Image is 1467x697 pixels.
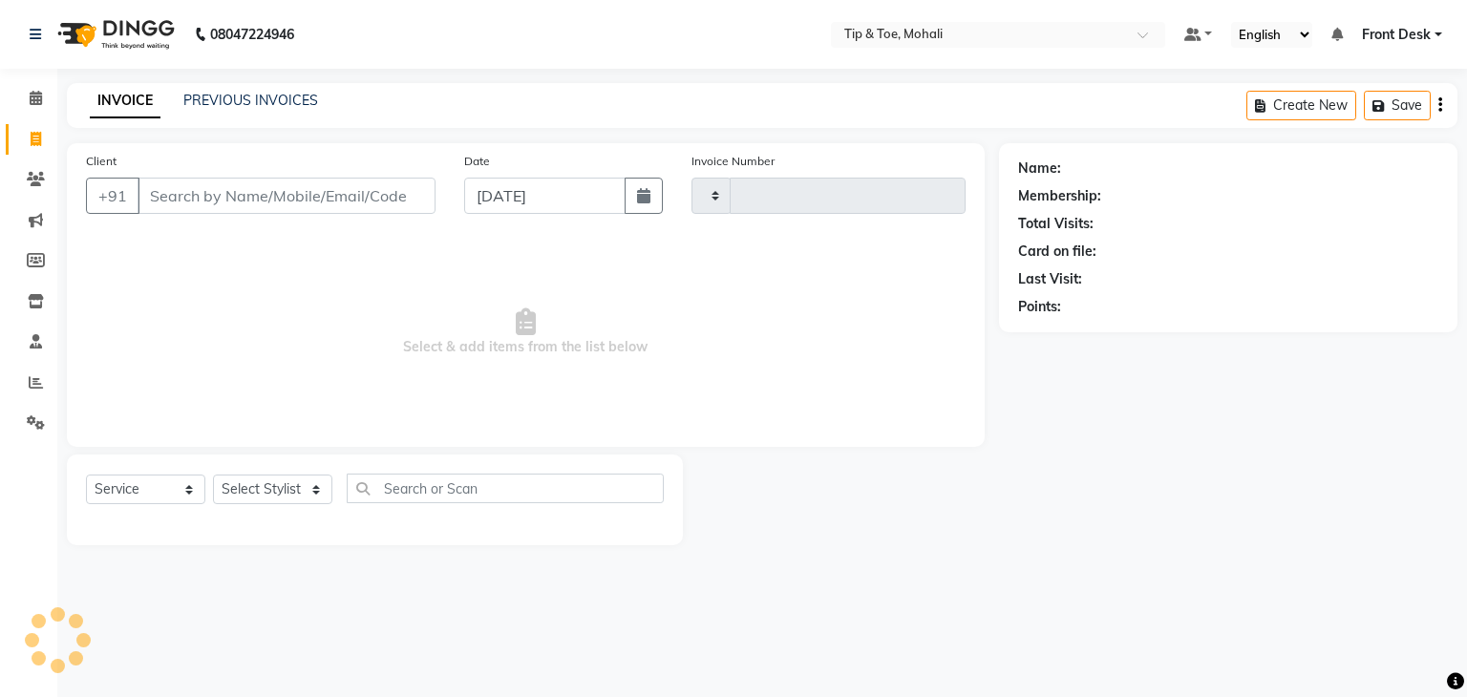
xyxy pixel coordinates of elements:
[1364,91,1431,120] button: Save
[1018,214,1094,234] div: Total Visits:
[138,178,436,214] input: Search by Name/Mobile/Email/Code
[1362,25,1431,45] span: Front Desk
[691,153,775,170] label: Invoice Number
[210,8,294,61] b: 08047224946
[1018,242,1096,262] div: Card on file:
[464,153,490,170] label: Date
[49,8,180,61] img: logo
[1018,186,1101,206] div: Membership:
[1018,269,1082,289] div: Last Visit:
[1018,297,1061,317] div: Points:
[90,84,160,118] a: INVOICE
[86,178,139,214] button: +91
[1018,158,1061,179] div: Name:
[1246,91,1356,120] button: Create New
[86,153,117,170] label: Client
[183,92,318,109] a: PREVIOUS INVOICES
[86,237,966,428] span: Select & add items from the list below
[347,474,664,503] input: Search or Scan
